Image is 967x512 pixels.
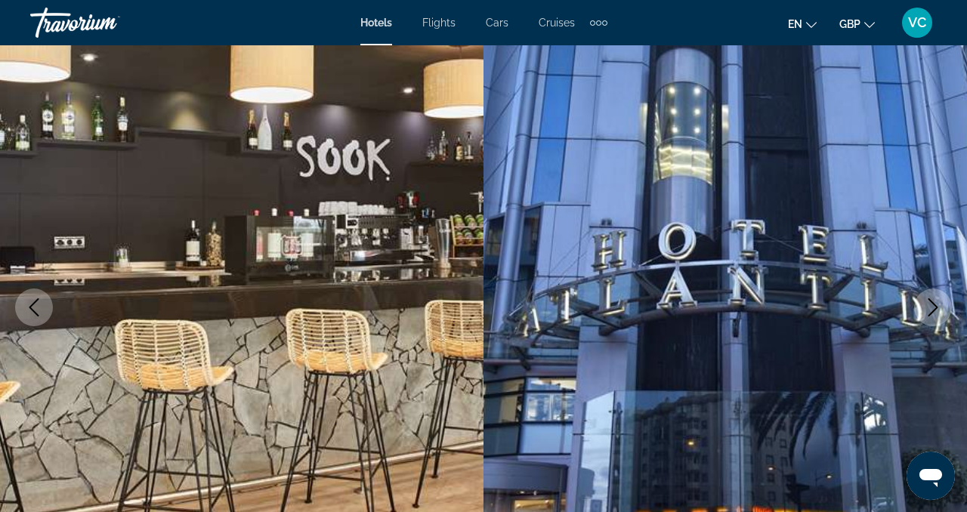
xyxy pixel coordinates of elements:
[914,288,952,326] button: Next image
[15,288,53,326] button: Previous image
[486,17,508,29] a: Cars
[839,13,875,35] button: Change currency
[422,17,456,29] a: Flights
[590,11,607,35] button: Extra navigation items
[907,452,955,500] iframe: Button to launch messaging window
[897,7,937,39] button: User Menu
[30,3,181,42] a: Travorium
[788,18,802,30] span: en
[839,18,860,30] span: GBP
[788,13,817,35] button: Change language
[539,17,575,29] a: Cruises
[360,17,392,29] a: Hotels
[908,15,926,30] span: VC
